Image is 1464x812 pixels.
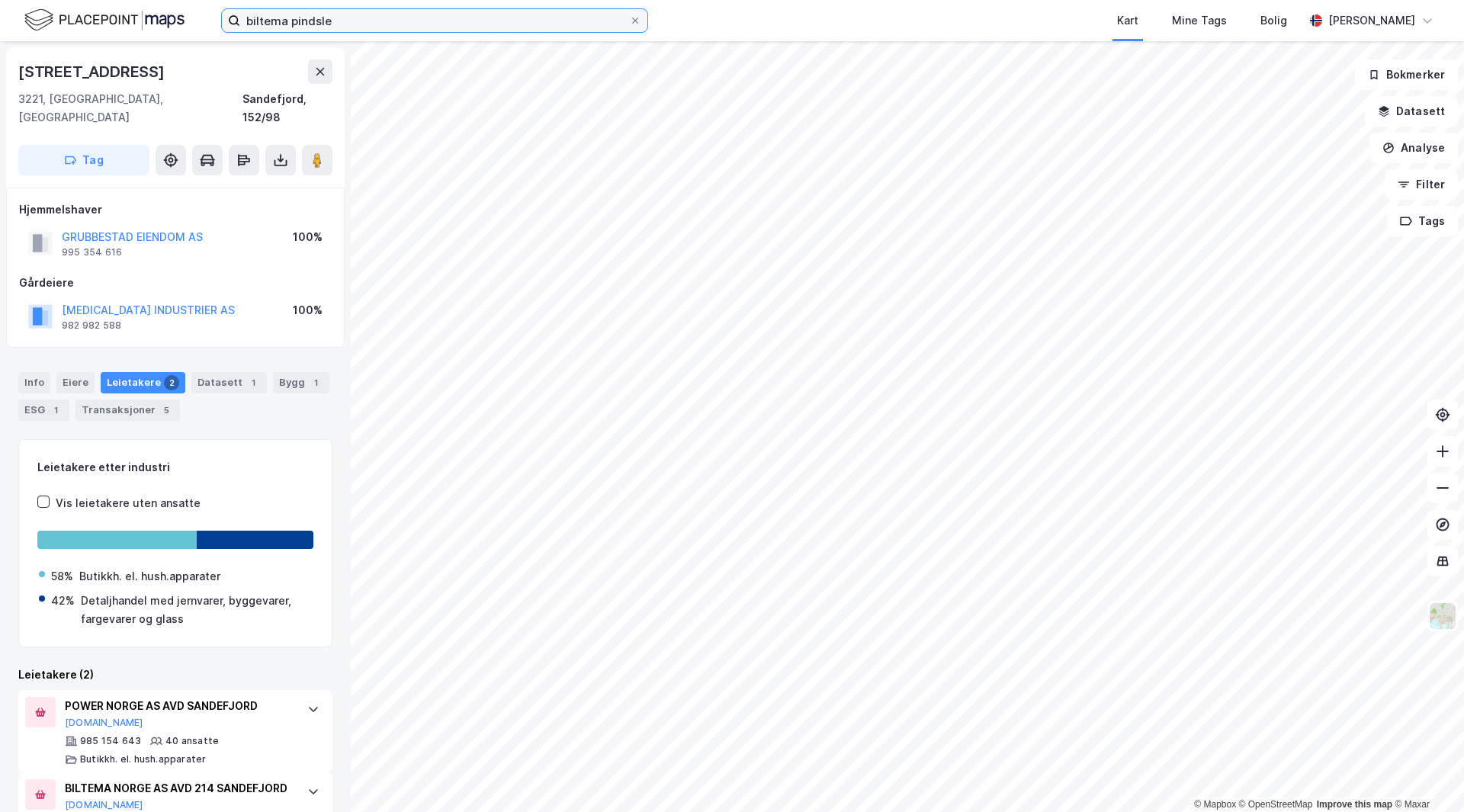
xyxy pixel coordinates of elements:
[62,246,122,258] div: 995 354 616
[65,717,143,729] button: [DOMAIN_NAME]
[65,697,292,715] div: POWER NORGE AS AVD SANDEFJORD
[1388,739,1464,812] iframe: Chat Widget
[81,592,312,628] div: Detaljhandel med jernvarer, byggevarer, fargevarer og glass
[1117,11,1138,30] div: Kart
[18,372,50,393] div: Info
[18,400,69,421] div: ESG
[1328,11,1415,30] div: [PERSON_NAME]
[48,403,63,418] div: 1
[1172,11,1227,30] div: Mine Tags
[65,779,292,798] div: BILTEMA NORGE AS AVD 214 SANDEFJORD
[19,201,332,219] div: Hjemmelshaver
[79,567,220,586] div: Butikkh. el. hush.apparater
[56,372,95,393] div: Eiere
[164,375,179,390] div: 2
[1194,799,1236,810] a: Mapbox
[65,799,143,811] button: [DOMAIN_NAME]
[18,145,149,175] button: Tag
[242,90,332,127] div: Sandefjord, 152/98
[1365,96,1458,127] button: Datasett
[37,458,313,477] div: Leietakere etter industri
[80,753,206,765] div: Butikkh. el. hush.apparater
[62,319,121,332] div: 982 982 588
[1388,739,1464,812] div: Kontrollprogram for chat
[165,735,219,747] div: 40 ansatte
[24,7,185,34] img: logo.f888ab2527a4732fd821a326f86c7f29.svg
[1387,206,1458,236] button: Tags
[80,735,141,747] div: 985 154 643
[18,90,242,127] div: 3221, [GEOGRAPHIC_DATA], [GEOGRAPHIC_DATA]
[56,494,201,512] div: Vis leietakere uten ansatte
[75,400,180,421] div: Transaksjoner
[18,666,332,684] div: Leietakere (2)
[1385,169,1458,200] button: Filter
[51,592,75,610] div: 42%
[293,228,323,246] div: 100%
[51,567,73,586] div: 58%
[1428,602,1457,631] img: Z
[1369,133,1458,163] button: Analyse
[308,375,323,390] div: 1
[101,372,185,393] div: Leietakere
[1317,799,1392,810] a: Improve this map
[18,59,168,84] div: [STREET_ADDRESS]
[273,372,329,393] div: Bygg
[240,9,629,32] input: Søk på adresse, matrikkel, gårdeiere, leietakere eller personer
[1260,11,1287,30] div: Bolig
[293,301,323,319] div: 100%
[1239,799,1313,810] a: OpenStreetMap
[19,274,332,292] div: Gårdeiere
[191,372,267,393] div: Datasett
[159,403,174,418] div: 5
[1355,59,1458,90] button: Bokmerker
[246,375,261,390] div: 1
